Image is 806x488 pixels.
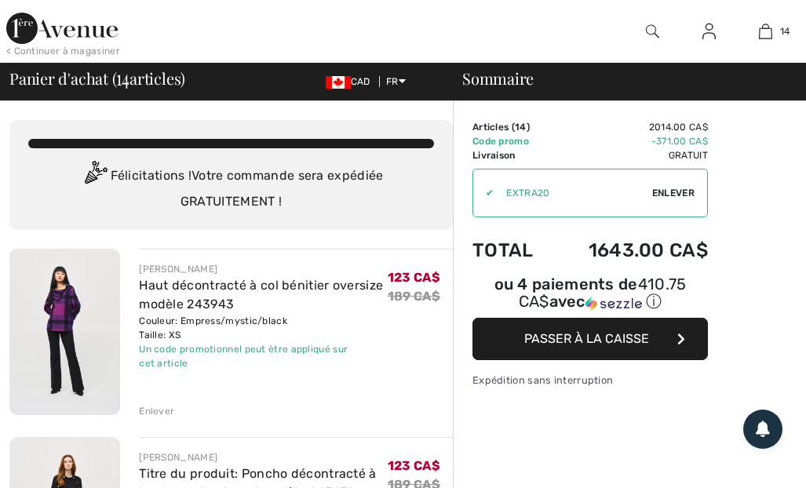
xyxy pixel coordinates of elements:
[326,76,377,87] span: CAD
[472,277,708,312] div: ou 4 paiements de avec
[139,450,388,464] div: [PERSON_NAME]
[28,161,434,211] div: Félicitations ! Votre commande sera expédiée GRATUITEMENT !
[702,22,716,41] img: Mes infos
[552,134,708,148] td: -371.00 CA$
[585,297,642,311] img: Sezzle
[494,169,652,217] input: Code promo
[9,71,185,86] span: Panier d'achat ( articles)
[552,224,708,277] td: 1643.00 CA$
[386,76,406,87] span: FR
[116,67,129,87] span: 14
[552,148,708,162] td: Gratuit
[552,120,708,134] td: 2014.00 CA$
[472,148,552,162] td: Livraison
[79,161,111,192] img: Congratulation2.svg
[443,71,797,86] div: Sommaire
[524,331,649,346] span: Passer à la caisse
[472,120,552,134] td: Articles ( )
[9,249,120,415] img: Haut décontracté à col bénitier oversize modèle 243943
[139,278,383,311] a: Haut décontracté à col bénitier oversize modèle 243943
[646,22,659,41] img: recherche
[472,224,552,277] td: Total
[388,289,440,304] s: 189 CA$
[473,186,494,200] div: ✔
[6,44,120,58] div: < Continuer à magasiner
[139,262,388,276] div: [PERSON_NAME]
[326,76,351,89] img: Canadian Dollar
[472,277,708,318] div: ou 4 paiements de410.75 CA$avecSezzle Cliquez pour en savoir plus sur Sezzle
[690,22,728,42] a: Se connecter
[388,270,440,285] span: 123 CA$
[472,373,708,388] div: Expédition sans interruption
[388,458,440,473] span: 123 CA$
[780,24,790,38] span: 14
[472,318,708,360] button: Passer à la caisse
[472,134,552,148] td: Code promo
[652,186,695,200] span: Enlever
[139,342,388,370] div: Un code promotionnel peut être appliqué sur cet article
[139,314,388,342] div: Couleur: Empress/mystic/black Taille: XS
[759,22,772,41] img: Mon panier
[6,13,118,44] img: 1ère Avenue
[515,122,527,133] span: 14
[519,275,687,311] span: 410.75 CA$
[738,22,793,41] a: 14
[706,441,790,480] iframe: Ouvre un widget dans lequel vous pouvez chatter avec l’un de nos agents
[139,404,174,418] div: Enlever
